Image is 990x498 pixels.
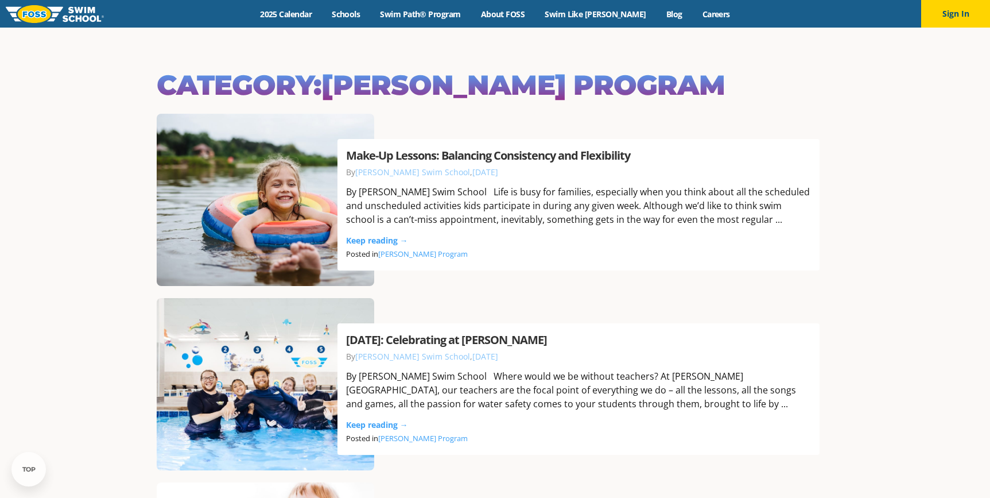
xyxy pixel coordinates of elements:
[472,351,498,362] a: [DATE]
[535,9,657,20] a: Swim Like [PERSON_NAME]
[346,332,547,348] a: [DATE]: Celebrating at [PERSON_NAME]
[250,9,322,20] a: 2025 Calendar
[346,351,470,362] span: By
[346,249,473,259] span: Posted in
[472,167,498,177] a: [DATE]
[355,351,470,362] a: [PERSON_NAME] Swim School
[471,9,535,20] a: About FOSS
[656,9,692,20] a: Blog
[346,433,473,443] span: Posted in
[346,148,630,163] a: Make-Up Lessons: Balancing Consistency and Flexibility
[378,433,468,443] a: [PERSON_NAME] Program
[346,369,811,411] div: By [PERSON_NAME] Swim School Where would we be without teachers? At [PERSON_NAME][GEOGRAPHIC_DATA...
[346,167,470,177] span: By
[470,167,498,177] span: ,
[470,351,498,362] span: ,
[157,68,834,102] h1: Category:
[322,9,370,20] a: Schools
[346,235,408,246] a: Keep reading →
[355,167,470,177] a: [PERSON_NAME] Swim School
[370,9,471,20] a: Swim Path® Program
[346,419,408,430] a: Keep reading →
[321,68,725,102] span: [PERSON_NAME] Program
[22,466,36,473] div: TOP
[346,185,811,226] div: By [PERSON_NAME] Swim School Life is busy for families, especially when you think about all the s...
[378,249,468,259] a: [PERSON_NAME] Program
[6,5,104,23] img: FOSS Swim School Logo
[692,9,740,20] a: Careers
